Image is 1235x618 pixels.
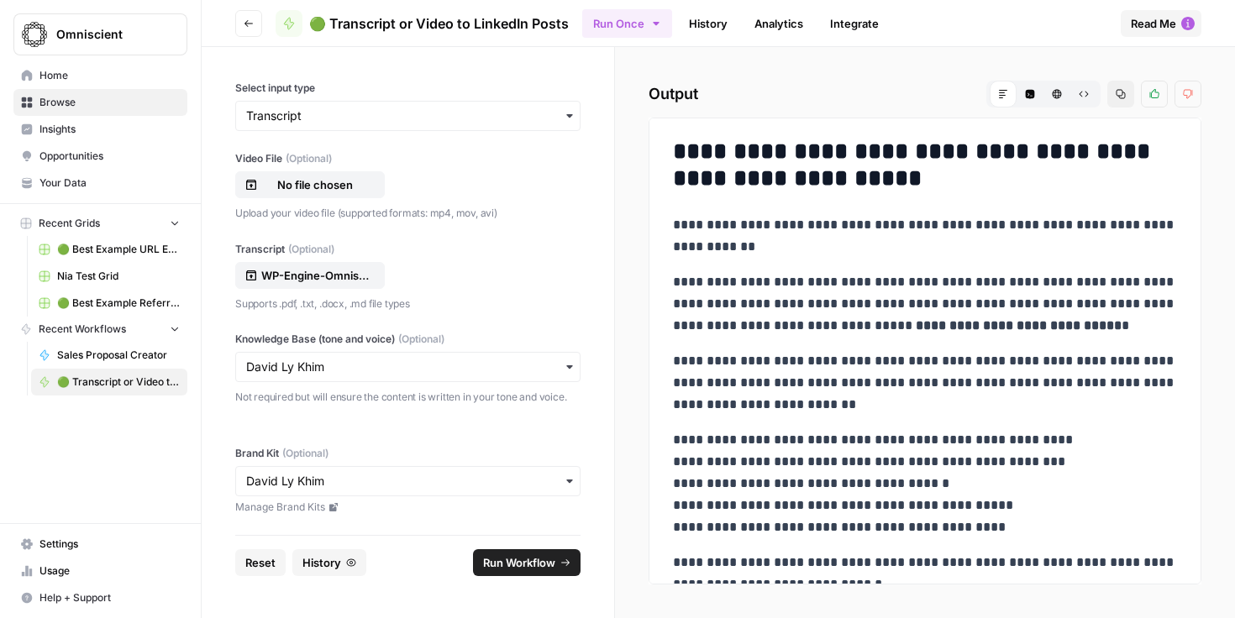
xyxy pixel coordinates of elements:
a: Analytics [744,10,813,37]
a: 🟢 Best Example Referring Domains Finder Grid (1) [31,290,187,317]
a: 🟢 Best Example URL Extractor Grid (3) [31,236,187,263]
label: Knowledge Base (tone and voice) [235,332,581,347]
a: Home [13,62,187,89]
span: Home [39,68,180,83]
input: Transcript [246,107,570,124]
a: Opportunities [13,143,187,170]
a: Manage Brand Kits [235,500,581,515]
span: Insights [39,122,180,137]
p: No file chosen [261,176,369,193]
span: 🟢 Transcript or Video to LinkedIn Posts [57,374,180,390]
a: Browse [13,89,187,116]
a: Sales Proposal Creator [31,342,187,369]
button: Run Once [582,9,672,38]
span: Help + Support [39,590,180,605]
span: (Optional) [286,151,332,166]
span: Recent Grids [39,216,100,231]
span: (Optional) [398,332,444,347]
p: Not required but will ensure the content is written in your tone and voice. [235,389,581,406]
p: WP-Engine-Omniscient-Organic-Growth-Consultation-0c08ec64-7857.pdf [261,267,369,284]
a: Your Data [13,170,187,196]
input: David Ly Khim [246,473,570,490]
span: History [302,554,341,571]
span: Read Me [1131,15,1176,32]
span: Opportunities [39,149,180,164]
label: Transcript [235,242,581,257]
button: WP-Engine-Omniscient-Organic-Growth-Consultation-0c08ec64-7857.pdf [235,262,385,289]
span: Recent Workflows [39,322,126,337]
span: Usage [39,563,180,579]
span: Settings [39,537,180,552]
span: Run Workflow [483,554,555,571]
span: (Optional) [288,242,334,257]
span: Reset [245,554,276,571]
a: 🟢 Transcript or Video to LinkedIn Posts [31,369,187,395]
button: Reset [235,549,286,576]
a: Insights [13,116,187,143]
span: 🟢 Best Example Referring Domains Finder Grid (1) [57,296,180,311]
button: History [292,549,366,576]
a: 🟢 Transcript or Video to LinkedIn Posts [276,10,569,37]
button: Read Me [1121,10,1201,37]
p: Upload your video file (supported formats: mp4, mov, avi) [235,205,581,222]
label: Video File [235,151,581,166]
span: 🟢 Transcript or Video to LinkedIn Posts [309,13,569,34]
img: Omniscient Logo [19,19,50,50]
a: Usage [13,558,187,584]
span: Your Data [39,175,180,191]
label: Brand Kit [235,446,581,461]
a: Nia Test Grid [31,263,187,290]
a: History [679,10,738,37]
span: Sales Proposal Creator [57,348,180,363]
button: Recent Grids [13,211,187,236]
span: Browse [39,95,180,110]
button: Run Workflow [473,549,581,576]
button: Help + Support [13,584,187,611]
p: Supports .pdf, .txt, .docx, .md file types [235,296,581,312]
h2: Output [649,81,1201,107]
a: Integrate [820,10,889,37]
button: Recent Workflows [13,317,187,342]
label: Select input type [235,81,581,96]
span: Nia Test Grid [57,269,180,284]
input: David Ly Khim [246,359,570,375]
span: 🟢 Best Example URL Extractor Grid (3) [57,242,180,257]
span: Omniscient [56,26,158,43]
a: Settings [13,531,187,558]
button: Workspace: Omniscient [13,13,187,55]
button: No file chosen [235,171,385,198]
span: (Optional) [282,446,328,461]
